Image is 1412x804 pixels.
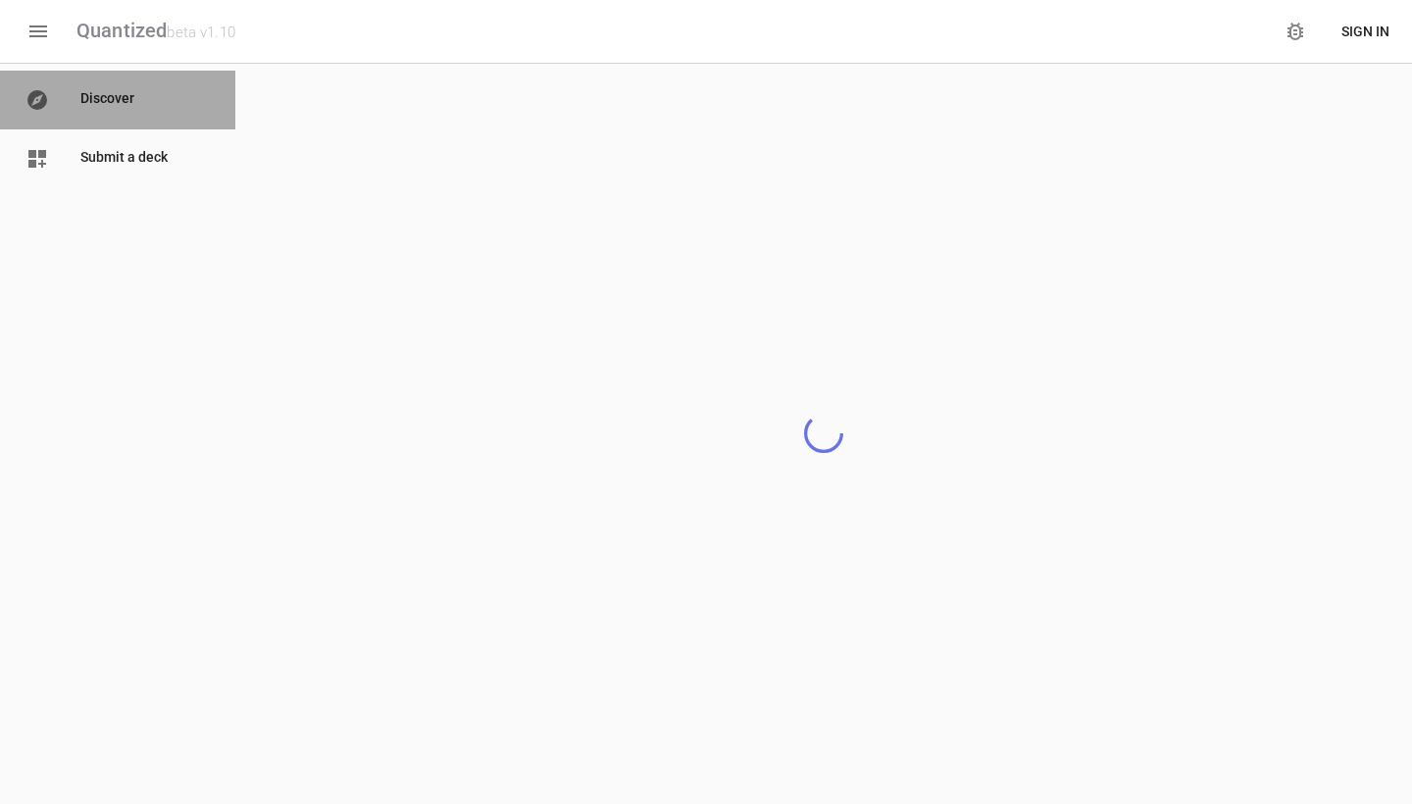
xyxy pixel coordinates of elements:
[80,147,210,171] p: Submit a deck
[1334,14,1397,50] a: Sign In
[76,20,235,44] a: Quantizedbeta v1.10
[1341,20,1389,44] span: Sign In
[167,24,235,41] div: beta v1.10
[1272,8,1319,55] a: Click here to file a bug report or request a feature!
[76,20,235,44] div: Quantized
[80,88,210,112] p: Discover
